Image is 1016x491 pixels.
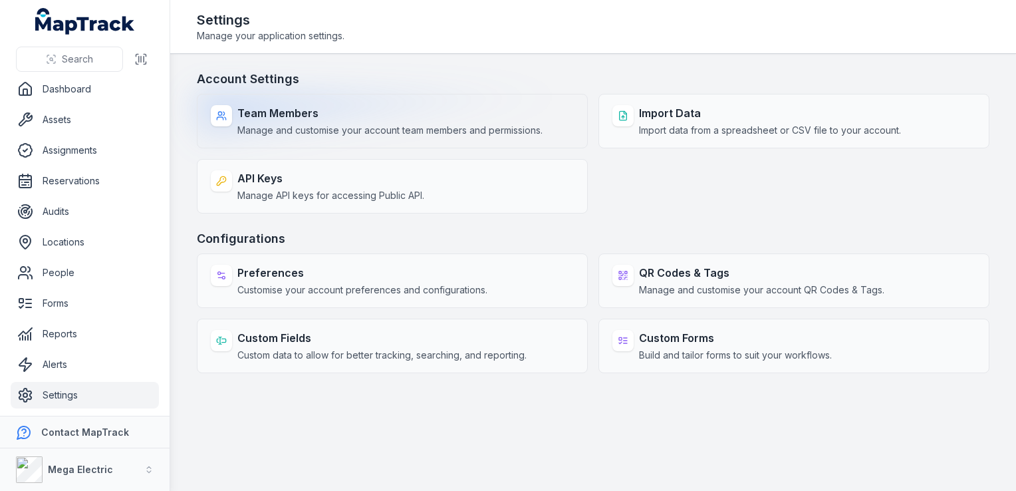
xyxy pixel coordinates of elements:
span: Build and tailor forms to suit your workflows. [639,349,832,362]
strong: Team Members [237,105,543,121]
a: Settings [11,382,159,409]
h3: Configurations [197,230,989,248]
a: Alerts [11,351,159,378]
strong: Contact MapTrack [41,426,129,438]
strong: Preferences [237,265,487,281]
a: People [11,259,159,286]
strong: API Keys [237,170,424,186]
h2: Settings [197,11,344,29]
strong: Import Data [639,105,901,121]
span: Customise your account preferences and configurations. [237,283,487,297]
span: Manage API keys for accessing Public API. [237,189,424,202]
a: Reports [11,321,159,347]
a: QR Codes & TagsManage and customise your account QR Codes & Tags. [598,253,989,308]
span: Custom data to allow for better tracking, searching, and reporting. [237,349,527,362]
span: Import data from a spreadsheet or CSV file to your account. [639,124,901,137]
strong: Custom Fields [237,330,527,346]
h3: Account Settings [197,70,989,88]
a: Team MembersManage and customise your account team members and permissions. [197,94,588,148]
a: MapTrack [35,8,135,35]
a: API KeysManage API keys for accessing Public API. [197,159,588,214]
a: Assignments [11,137,159,164]
a: Dashboard [11,76,159,102]
a: Reservations [11,168,159,194]
span: Manage your application settings. [197,29,344,43]
button: Search [16,47,123,72]
a: Import DataImport data from a spreadsheet or CSV file to your account. [598,94,989,148]
strong: QR Codes & Tags [639,265,884,281]
span: Search [62,53,93,66]
a: PreferencesCustomise your account preferences and configurations. [197,253,588,308]
span: Manage and customise your account team members and permissions. [237,124,543,137]
a: Locations [11,229,159,255]
a: Assets [11,106,159,133]
a: Forms [11,290,159,317]
a: Audits [11,198,159,225]
a: Custom FieldsCustom data to allow for better tracking, searching, and reporting. [197,319,588,373]
strong: Custom Forms [639,330,832,346]
a: Custom FormsBuild and tailor forms to suit your workflows. [598,319,989,373]
strong: Mega Electric [48,464,113,475]
span: Manage and customise your account QR Codes & Tags. [639,283,884,297]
